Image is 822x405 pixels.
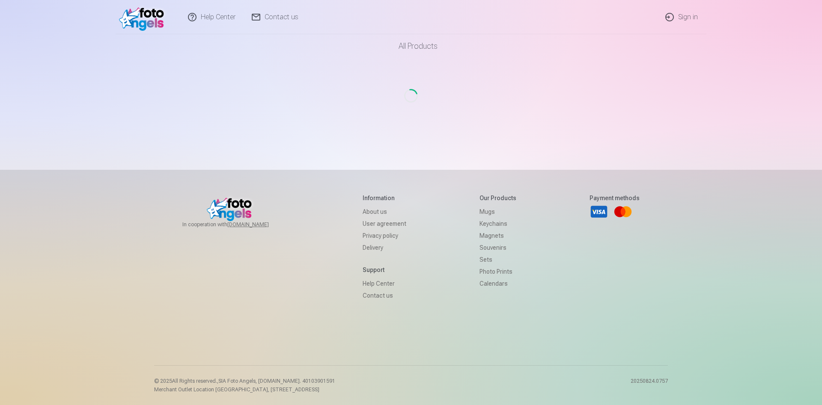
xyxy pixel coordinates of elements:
a: Delivery [363,242,406,254]
span: SIA Foto Angels, [DOMAIN_NAME]. 40103901591 [218,378,335,384]
p: 20250824.0757 [631,378,668,393]
a: Visa [590,202,608,221]
a: All products [375,34,448,58]
a: Keychains [479,218,516,230]
a: Mastercard [614,202,632,221]
h5: Support [363,266,406,274]
a: Sets [479,254,516,266]
a: About us [363,206,406,218]
h5: Information [363,194,406,202]
span: In cooperation with [182,221,289,228]
a: Souvenirs [479,242,516,254]
a: User agreement [363,218,406,230]
a: Magnets [479,230,516,242]
img: /v1 [119,3,168,31]
h5: Payment methods [590,194,640,202]
a: [DOMAIN_NAME] [227,221,289,228]
h5: Our products [479,194,516,202]
p: Merchant Outlet Location [GEOGRAPHIC_DATA], [STREET_ADDRESS] [154,386,335,393]
p: © 2025 All Rights reserved. , [154,378,335,384]
a: Contact us [363,290,406,302]
a: Help Center [363,278,406,290]
a: Calendars [479,278,516,290]
a: Photo prints [479,266,516,278]
a: Mugs [479,206,516,218]
a: Privacy policy [363,230,406,242]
